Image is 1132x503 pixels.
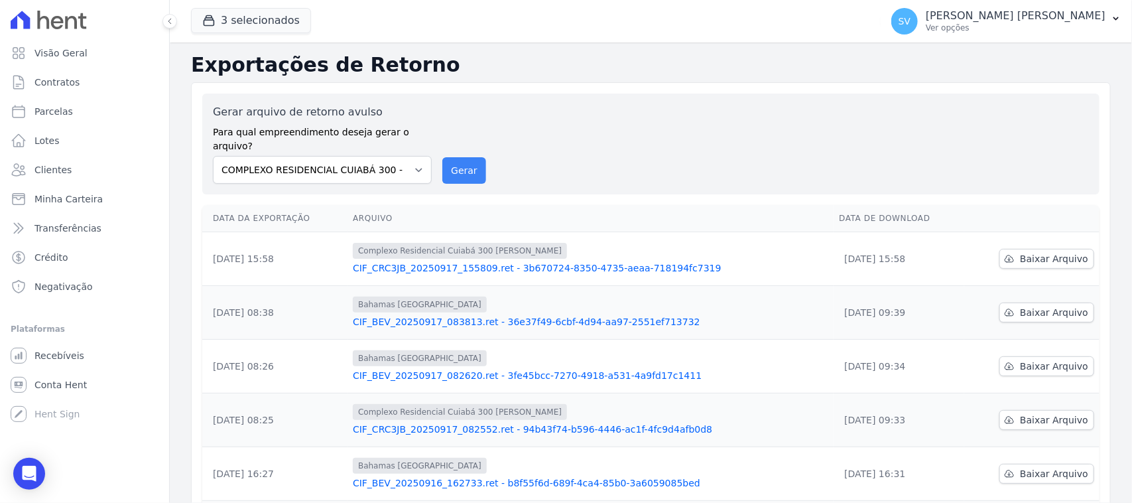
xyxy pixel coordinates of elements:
button: Gerar [442,157,486,184]
a: Negativação [5,273,164,300]
span: Crédito [34,251,68,264]
td: [DATE] 09:34 [834,340,964,394]
a: CIF_CRC3JB_20250917_155809.ret - 3b670724-8350-4735-aeaa-718194fc7319 [353,261,828,275]
span: Bahamas [GEOGRAPHIC_DATA] [353,458,487,474]
span: Recebíveis [34,349,84,362]
a: CIF_CRC3JB_20250917_082552.ret - 94b43f74-b596-4446-ac1f-4fc9d4afb0d8 [353,423,828,436]
td: [DATE] 16:31 [834,447,964,501]
span: Clientes [34,163,72,177]
td: [DATE] 09:33 [834,394,964,447]
span: Transferências [34,222,101,235]
p: [PERSON_NAME] [PERSON_NAME] [926,9,1105,23]
th: Data de Download [834,205,964,232]
span: Lotes [34,134,60,147]
p: Ver opções [926,23,1105,33]
label: Gerar arquivo de retorno avulso [213,104,432,120]
td: [DATE] 08:26 [202,340,347,394]
a: Parcelas [5,98,164,125]
label: Para qual empreendimento deseja gerar o arquivo? [213,120,432,153]
td: [DATE] 15:58 [202,232,347,286]
span: Baixar Arquivo [1020,360,1088,373]
a: Contratos [5,69,164,96]
span: Bahamas [GEOGRAPHIC_DATA] [353,350,487,366]
a: CIF_BEV_20250917_083813.ret - 36e37f49-6cbf-4d94-aa97-2551ef713732 [353,315,828,328]
a: Minha Carteira [5,186,164,212]
a: Lotes [5,127,164,154]
span: Contratos [34,76,80,89]
span: Minha Carteira [34,192,103,206]
a: Visão Geral [5,40,164,66]
span: Negativação [34,280,93,293]
td: [DATE] 08:25 [202,394,347,447]
span: Baixar Arquivo [1020,413,1088,427]
span: Baixar Arquivo [1020,252,1088,265]
a: Baixar Arquivo [999,303,1094,323]
span: Visão Geral [34,46,88,60]
a: Baixar Arquivo [999,464,1094,484]
span: Bahamas [GEOGRAPHIC_DATA] [353,297,487,313]
span: Complexo Residencial Cuiabá 300 [PERSON_NAME] [353,243,567,259]
a: CIF_BEV_20250917_082620.ret - 3fe45bcc-7270-4918-a531-4a9fd17c1411 [353,369,828,382]
a: Baixar Arquivo [999,356,1094,376]
div: Plataformas [11,321,158,337]
td: [DATE] 08:38 [202,286,347,340]
a: CIF_BEV_20250916_162733.ret - b8f55f6d-689f-4ca4-85b0-3a6059085bed [353,476,828,490]
div: Open Intercom Messenger [13,458,45,490]
th: Data da Exportação [202,205,347,232]
td: [DATE] 09:39 [834,286,964,340]
button: 3 selecionados [191,8,311,33]
a: Conta Hent [5,372,164,398]
a: Baixar Arquivo [999,249,1094,269]
span: Parcelas [34,105,73,118]
span: Complexo Residencial Cuiabá 300 [PERSON_NAME] [353,404,567,420]
h2: Exportações de Retorno [191,53,1111,77]
span: Conta Hent [34,378,87,392]
span: Baixar Arquivo [1020,306,1088,319]
a: Clientes [5,157,164,183]
td: [DATE] 15:58 [834,232,964,286]
th: Arquivo [347,205,834,232]
a: Crédito [5,244,164,271]
button: SV [PERSON_NAME] [PERSON_NAME] Ver opções [881,3,1132,40]
span: SV [899,17,911,26]
a: Recebíveis [5,342,164,369]
a: Transferências [5,215,164,242]
a: Baixar Arquivo [999,410,1094,430]
td: [DATE] 16:27 [202,447,347,501]
span: Baixar Arquivo [1020,467,1088,480]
